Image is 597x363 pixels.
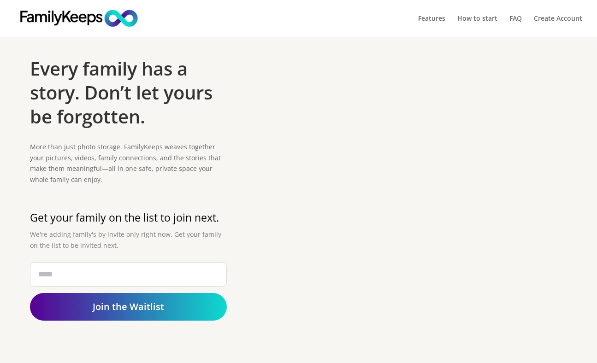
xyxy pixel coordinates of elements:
[509,15,522,37] a: FAQ
[30,293,227,321] a: Join the Waitlist
[30,230,221,250] span: We're adding family's by invite only right now. Get your family on the list to be invited next.
[534,15,582,37] a: Create Account
[418,15,445,37] a: Features
[30,57,227,133] h1: Every family has a story. Don’t let yours be forgotten.
[16,8,142,28] img: FamilyKeeps
[257,57,567,231] iframe: FamilyKeeps Explainer
[93,300,164,313] span: Join the Waitlist
[30,211,227,229] h2: Get your family on the list to join next.
[457,15,497,37] a: How to start
[30,141,227,185] p: More than just photo storage. FamilyKeeps weaves together your pictures, videos, family connectio...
